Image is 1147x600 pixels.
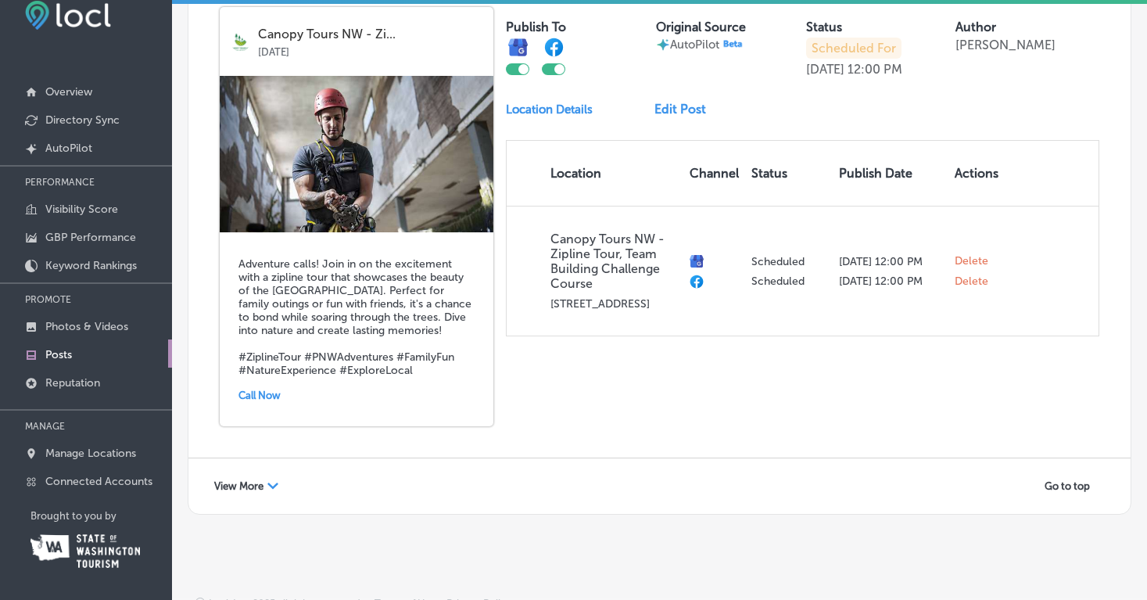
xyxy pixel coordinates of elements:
p: Scheduled For [806,38,901,59]
p: Reputation [45,376,100,390]
th: Actions [948,141,1005,206]
p: AutoPilot [670,38,747,52]
p: [STREET_ADDRESS] [550,297,677,311]
p: Brought to you by [30,510,172,522]
p: [DATE] [258,41,482,58]
p: [DATE] 12:00 PM [839,255,942,268]
p: Canopy Tours NW - Zipline Tour, Team Building Challenge Course [550,232,677,291]
label: Author [955,20,996,34]
th: Status [745,141,833,206]
th: Location [507,141,683,206]
p: Overview [45,85,92,99]
span: View More [214,480,263,492]
p: [DATE] [806,62,844,77]
p: 12:00 PM [848,62,902,77]
p: [PERSON_NAME] [955,38,1056,52]
label: Status [806,20,842,34]
th: Publish Date [833,141,948,206]
p: Visibility Score [45,203,118,216]
span: Go to top [1045,480,1090,492]
img: autopilot-icon [656,38,670,52]
p: Scheduled [751,275,826,288]
label: Publish To [506,20,566,34]
a: Edit Post [654,102,719,117]
p: Canopy Tours NW - Zi... [258,27,482,41]
p: Manage Locations [45,447,136,460]
p: Connected Accounts [45,475,152,488]
p: Posts [45,348,72,361]
p: Keyword Rankings [45,259,137,272]
p: Location Details [506,102,593,117]
span: Delete [955,275,988,289]
p: AutoPilot [45,142,92,155]
img: Beta [719,38,747,49]
p: Photos & Videos [45,320,128,333]
p: Scheduled [751,255,826,268]
img: 174472008281218292-0e67-4e19-b5f7-5a8f23782964_2020-10-15.jpg [220,76,493,232]
h5: Adventure calls! Join in on the excitement with a zipline tour that showcases the beauty of the [... [238,257,475,377]
img: fda3e92497d09a02dc62c9cd864e3231.png [25,1,111,30]
img: Washington Tourism [30,534,140,568]
img: logo [231,32,250,52]
span: Delete [955,254,988,268]
label: Original Source [656,20,746,34]
th: Channel [683,141,745,206]
p: GBP Performance [45,231,136,244]
p: Directory Sync [45,113,120,127]
p: [DATE] 12:00 PM [839,275,942,288]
